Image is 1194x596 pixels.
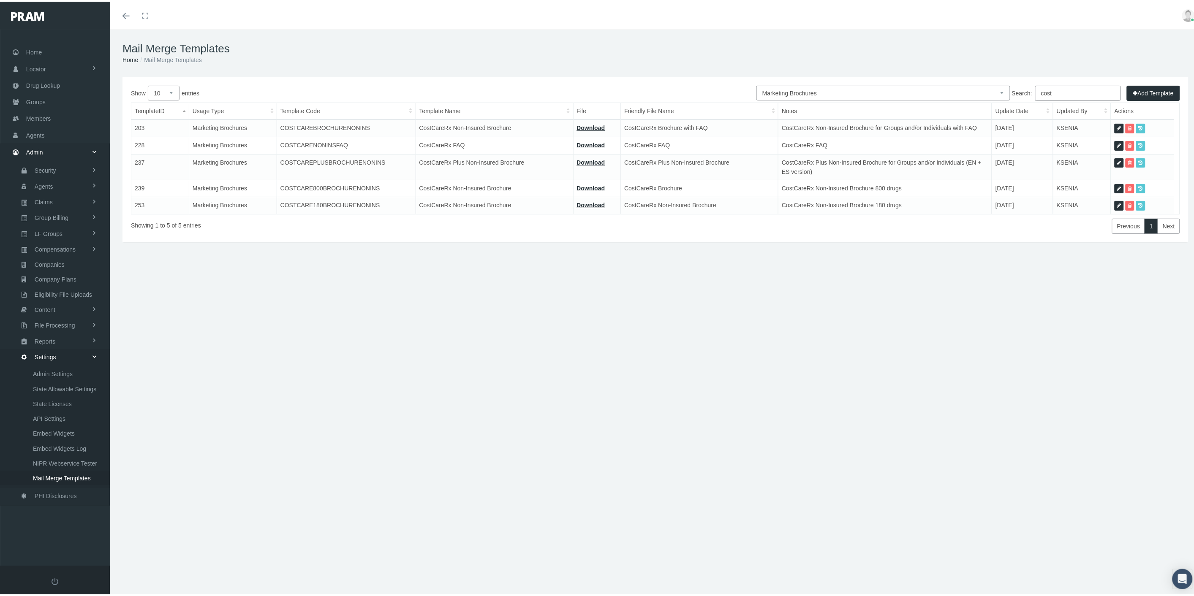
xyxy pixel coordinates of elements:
a: Delete [1126,139,1134,149]
td: [DATE] [992,135,1053,152]
span: Agents [35,178,53,192]
th: Notes [778,101,992,118]
span: Drug Lookup [26,76,60,92]
span: Locator [26,60,46,76]
td: CostCareRx Brochure with FAQ [621,118,778,135]
td: CostCareRx Non-Insured Brochure 800 drugs [778,178,992,195]
td: CostCareRx Plus Non-Insured Brochure for Groups and/or Individuals (EN + ES version) [778,152,992,178]
a: Previous [1112,217,1145,232]
span: Groups [26,92,46,108]
label: Show entries [131,84,655,99]
td: [DATE] [992,152,1053,178]
button: Add Template [1127,84,1180,99]
a: Edit [1115,139,1124,149]
a: Previous Versions [1136,157,1145,166]
a: Download [577,123,605,130]
select: Showentries [148,84,180,99]
span: Embed Widgets Log [33,440,86,454]
td: CostCareRx Non-Insured Brochure [416,195,573,212]
td: CostCareRx FAQ [621,135,778,152]
td: Marketing Brochures [189,135,277,152]
td: KSENIA [1053,135,1111,152]
img: PRAM_20_x_78.png [11,11,44,19]
span: Embed Widgets [33,425,75,439]
td: [DATE] [992,178,1053,195]
td: CostCareRx Plus Non-Insured Brochure [621,152,778,178]
td: 237 [131,152,189,178]
li: Mail Merge Templates [138,54,202,63]
td: 203 [131,118,189,135]
span: LF Groups [35,225,63,239]
td: COSTCAREPLUSBROCHURENONINS [277,152,416,178]
td: Marketing Brochures [189,118,277,135]
span: Content [35,301,55,315]
span: Settings [35,348,56,363]
span: State Licenses [33,395,72,409]
a: Home [122,55,138,62]
td: Marketing Brochures [189,195,277,212]
a: Edit [1115,157,1124,166]
a: Download [577,200,605,207]
th: Friendly File Name: activate to sort column ascending [621,101,778,118]
td: CostCareRx Non-Insured Brochure 180 drugs [778,195,992,212]
a: Previous Versions [1136,139,1145,149]
td: Marketing Brochures [189,178,277,195]
td: 253 [131,195,189,212]
a: Delete [1126,157,1134,166]
td: CostCareRx Non-Insured Brochure for Groups and/or Individuals with FAQ [778,118,992,135]
a: Delete [1126,122,1134,132]
th: Template Code: activate to sort column ascending [277,101,416,118]
td: KSENIA [1053,178,1111,195]
div: Open Intercom Messenger [1172,567,1193,588]
td: CostCareRx Non-Insured Brochure [416,118,573,135]
a: Edit [1115,199,1124,209]
td: CostCareRx Plus Non-Insured Brochure [416,152,573,178]
a: Previous Versions [1136,182,1145,192]
td: [DATE] [992,118,1053,135]
td: CostCareRx Non-Insured Brochure [621,195,778,212]
span: State Allowable Settings [33,380,96,395]
td: 228 [131,135,189,152]
td: KSENIA [1053,152,1111,178]
th: Template Name: activate to sort column ascending [416,101,573,118]
span: Agents [26,126,45,142]
td: COSTCAREBROCHURENONINS [277,118,416,135]
td: CostCareRx FAQ [416,135,573,152]
th: TemplateID: activate to sort column descending [131,101,189,118]
a: Download [577,140,605,147]
span: Claims [35,193,53,208]
th: Actions [1111,101,1174,118]
h1: Mail Merge Templates [122,41,1189,54]
a: Delete [1126,182,1134,192]
span: Company Plans [35,271,76,285]
span: Compensations [35,241,76,255]
a: Edit [1115,122,1124,132]
td: KSENIA [1053,118,1111,135]
span: Reports [35,333,55,347]
span: Eligibility File Uploads [35,286,92,300]
a: Previous Versions [1136,199,1145,209]
th: Updated By: activate to sort column ascending [1053,101,1111,118]
span: Companies [35,256,65,270]
span: Security [35,162,56,176]
span: Members [26,109,51,125]
span: NIPR Webservice Tester [33,455,97,469]
span: Group Billing [35,209,68,223]
a: Download [577,183,605,190]
td: CostCareRx FAQ [778,135,992,152]
th: File [573,101,621,118]
td: KSENIA [1053,195,1111,212]
a: Edit [1115,182,1124,192]
td: Marketing Brochures [189,152,277,178]
input: Search: [1035,84,1121,99]
td: COSTCARE800BROCHURENONINS [277,178,416,195]
td: 239 [131,178,189,195]
span: File Processing [35,317,75,331]
span: Mail Merge Templates [33,469,91,484]
td: CostCareRx Non-Insured Brochure [416,178,573,195]
label: Search: [1012,84,1121,99]
td: COSTCARENONINSFAQ [277,135,416,152]
th: Usage Type: activate to sort column ascending [189,101,277,118]
a: Delete [1126,199,1134,209]
a: Download [577,157,605,164]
